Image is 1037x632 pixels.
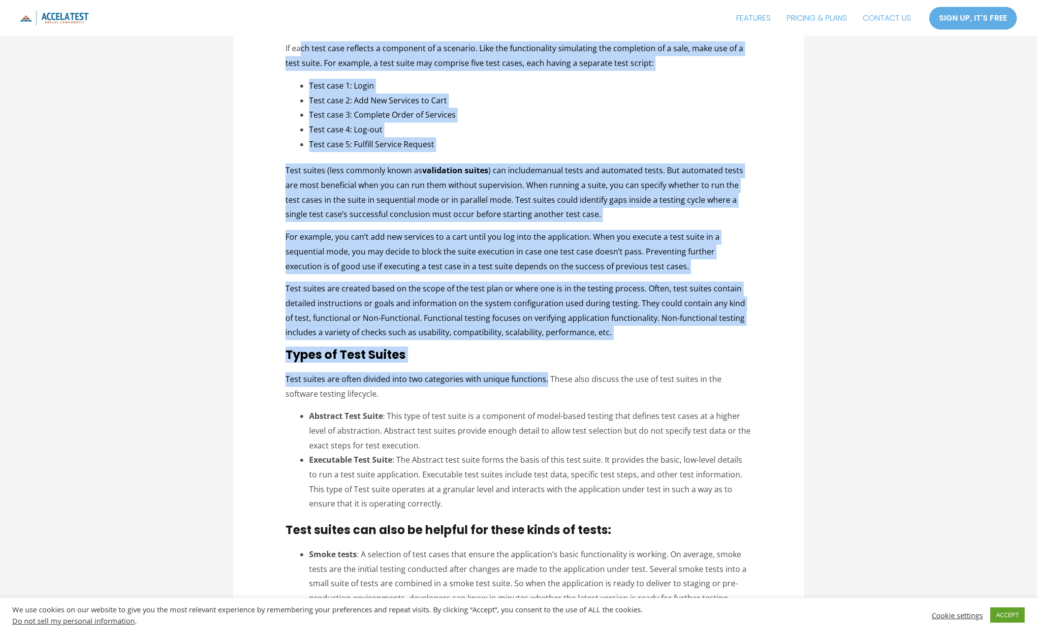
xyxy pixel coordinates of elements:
[309,94,752,108] li: Test case 2: Add New Services to Cart
[779,6,855,31] a: PRICING & PLANS
[309,79,752,94] li: Test case 1: Login
[728,6,919,31] nav: Site Navigation
[309,453,752,511] li: : The Abstract test suite forms the basis of this test suite. It provides the basic, low-level de...
[309,137,752,152] li: Test case 5: Fulfill Service Request
[12,605,721,625] div: We use cookies on our website to give you the most relevant experience by remembering your prefer...
[12,616,135,626] a: Do not sell my personal information
[728,6,779,31] a: FEATURES
[309,409,752,453] li: : This type of test suite is a component of model-based testing that defines test cases at a high...
[309,123,752,137] li: Test case 4: Log-out
[535,165,663,176] a: manual tests and automated tests
[855,6,919,31] a: CONTACT US
[309,411,383,421] strong: Abstract Test Suite
[929,6,1017,30] a: SIGN UP, IT'S FREE
[285,41,752,70] p: If each test case reflects a component of a scenario. Like the functionality simulating the compl...
[285,230,752,274] p: For example, you can’t add new services to a cart until you log into the application. When you ex...
[285,523,752,537] h3: Test suites can also be helpful for these kinds of tests:
[990,607,1025,623] a: ACCEPT
[285,348,752,362] h3: Types of Test Suites
[309,547,752,606] li: : A selection of test cases that ensure the application’s basic functionality is working. On aver...
[309,108,752,123] li: Test case 3: Complete Order of Services
[422,165,488,176] strong: validation suites
[12,616,721,625] div: .
[285,282,752,340] p: Test suites are created based on the scope of the test plan or where one is in the testing proces...
[932,611,983,620] a: Cookie settings
[309,549,357,560] strong: Smoke tests
[285,372,752,401] p: Test suites are often divided into two categories with unique functions. These also discuss the u...
[285,163,752,222] p: Test suites (less commonly known as ) can include . But automated tests are most beneficial when ...
[20,10,89,26] img: icon
[309,454,392,465] strong: Executable Test Suite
